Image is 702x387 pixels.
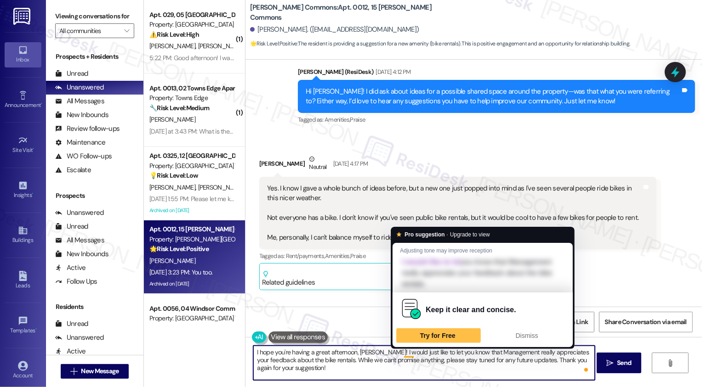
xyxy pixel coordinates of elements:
a: Insights • [5,178,41,202]
i:  [124,27,129,34]
div: WO Follow-ups [55,151,112,161]
span: • [32,191,33,197]
div: Tagged as: [259,249,656,263]
span: [PERSON_NAME] [149,183,198,191]
i:  [606,359,613,367]
a: Leads [5,268,41,293]
div: Maintenance [55,138,106,147]
div: Property: [GEOGRAPHIC_DATA] [149,20,234,29]
strong: 🔧 Risk Level: Medium [149,104,209,112]
span: Amenities , [325,116,350,123]
textarea: To enrich screen reader interactions, please activate Accessibility in Grammarly extension settings [253,346,595,380]
strong: 💡 Risk Level: Low [149,171,198,179]
b: [PERSON_NAME] Commons: Apt. 0012, 15 [PERSON_NAME] Commons [250,3,434,22]
div: Prospects [46,191,143,201]
div: Related guidelines [262,270,315,287]
div: Unread [55,222,88,231]
div: Active [55,347,86,356]
div: Property: [PERSON_NAME][GEOGRAPHIC_DATA] [149,235,234,244]
span: [PERSON_NAME] [149,115,195,123]
div: Active [55,263,86,273]
div: Review follow-ups [55,124,120,134]
a: Inbox [5,42,41,67]
span: [PERSON_NAME] [198,183,244,191]
div: All Messages [55,236,104,245]
div: Unanswered [55,83,104,92]
div: Unread [55,319,88,329]
div: Unread [55,69,88,79]
a: Buildings [5,223,41,247]
div: [DATE] 3:23 PM: You too. [149,268,212,276]
span: Share Conversation via email [605,317,687,327]
div: Archived on [DATE] [148,278,235,290]
div: [DATE] 1:55 PM: Please let me know When does the pool close for humans? [149,195,348,203]
div: Unanswered [55,333,104,342]
span: [PERSON_NAME] [198,42,244,50]
i:  [70,368,77,375]
div: Prospects + Residents [46,52,143,62]
div: Archived on [DATE] [148,205,235,216]
button: New Message [61,364,129,379]
div: [PERSON_NAME] (ResiDesk) [298,67,695,80]
div: Property: [GEOGRAPHIC_DATA] Townhomes [149,314,234,323]
label: Viewing conversations for [55,9,134,23]
div: Yes. I know I gave a whole bunch of ideas before, but a new one just popped into mind as I've see... [267,184,642,243]
div: Escalate [55,165,91,175]
span: Get Conversation Link [525,317,588,327]
strong: 🌟 Risk Level: Positive [250,40,297,47]
div: Property: Towns Edge [149,93,234,103]
span: • [41,101,42,107]
strong: ⚠️ Risk Level: High [149,30,199,39]
img: ResiDesk Logo [13,8,32,25]
div: Apt. 0012, 15 [PERSON_NAME] Commons [149,224,234,234]
div: Property: [GEOGRAPHIC_DATA] Townhomes [149,161,234,171]
div: [DATE] 4:12 PM [374,67,411,77]
div: Unanswered [55,208,104,218]
div: Follow Ups [55,277,97,286]
button: Share Conversation via email [599,312,693,332]
i:  [667,359,673,367]
span: : The resident is providing a suggestion for a new amenity (bike rentals). This is positive engag... [250,39,630,49]
span: [PERSON_NAME] [149,42,198,50]
div: New Inbounds [55,249,108,259]
span: Send [617,358,631,368]
div: Neutral [307,154,328,174]
a: Account [5,358,41,383]
div: Apt. 0013, 02 Towns Edge Apartments LLC [149,84,234,93]
div: Apt. 0325, 12 [GEOGRAPHIC_DATA] Townhomes [149,151,234,161]
button: Send [597,353,641,373]
span: [PERSON_NAME] [149,257,195,265]
input: All communities [59,23,120,38]
strong: 🌟 Risk Level: Positive [149,245,209,253]
a: Site Visit • [5,133,41,157]
span: • [35,326,37,332]
span: New Message [81,366,119,376]
div: Residents [46,302,143,312]
div: 5:22 PM: Good afternoon! I wanted to know if I could unblock my payments so I can pay my rent onl... [149,54,425,62]
div: Apt. 029, 05 [GEOGRAPHIC_DATA] [149,10,234,20]
span: • [33,146,34,152]
div: All Messages [55,96,104,106]
div: New Inbounds [55,110,108,120]
div: Tagged as: [298,113,695,126]
div: Hi [PERSON_NAME]! I did ask about ideas for a possible shared space around the property—was that ... [306,87,680,107]
div: [PERSON_NAME]. ([EMAIL_ADDRESS][DOMAIN_NAME]) [250,25,419,34]
span: Praise [350,116,365,123]
div: [DATE] 4:17 PM [331,159,368,168]
span: Praise [350,252,365,260]
div: Apt. 0056, 04 Windsor Commons Townhomes [149,304,234,314]
span: Rent/payments , [286,252,325,260]
span: Amenities , [325,252,351,260]
div: [PERSON_NAME] [259,154,656,177]
a: Templates • [5,313,41,338]
div: [DATE] at 3:43 PM: What is the cost of a garage if I renew? [149,127,303,135]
